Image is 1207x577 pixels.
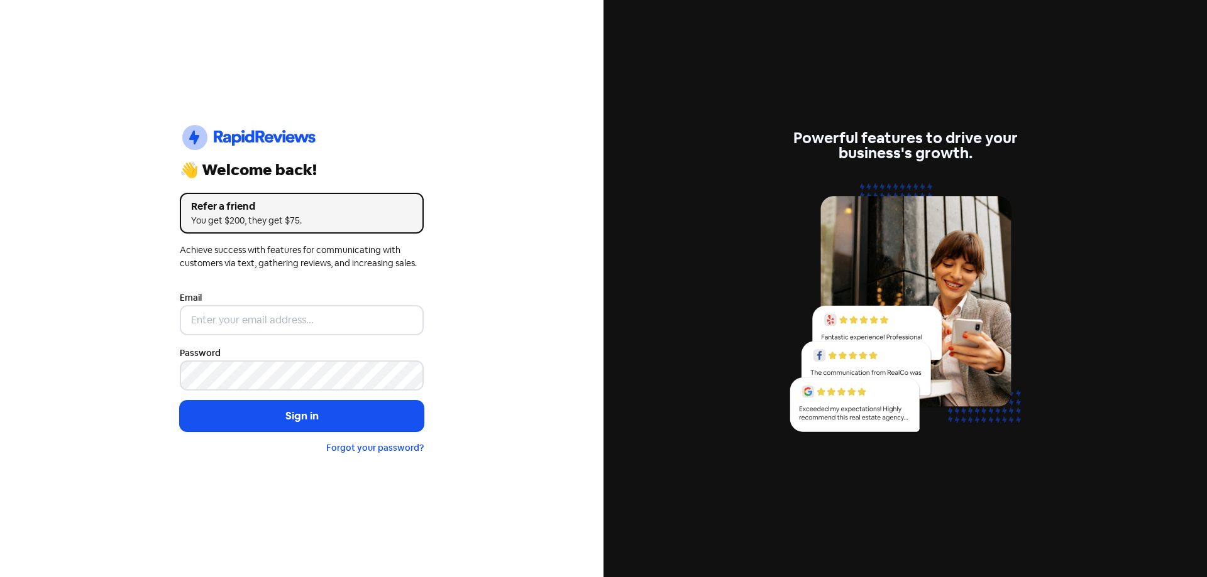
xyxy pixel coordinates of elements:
[180,347,221,360] label: Password
[783,176,1027,446] img: reviews
[783,131,1027,161] div: Powerful features to drive your business's growth.
[180,244,424,270] div: Achieve success with features for communicating with customers via text, gathering reviews, and i...
[191,214,412,227] div: You get $200, they get $75.
[326,442,424,453] a: Forgot your password?
[180,305,424,335] input: Enter your email address...
[180,291,202,305] label: Email
[191,199,412,214] div: Refer a friend
[180,401,424,432] button: Sign in
[180,163,424,178] div: 👋 Welcome back!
